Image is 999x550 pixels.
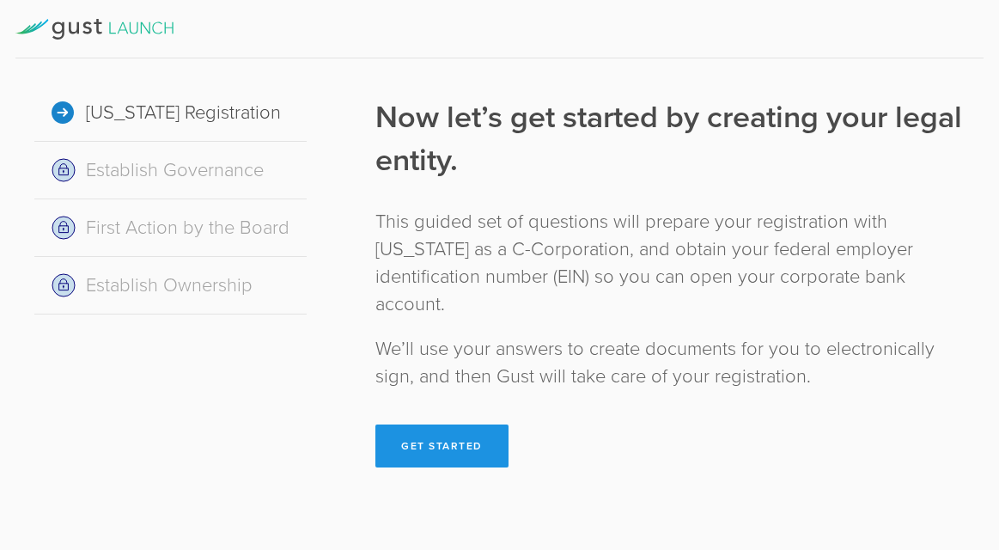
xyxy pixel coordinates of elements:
div: First Action by the Board [34,199,307,257]
iframe: Chat Widget [913,416,999,498]
div: This guided set of questions will prepare your registration with [US_STATE] as a C-Corporation, a... [375,208,965,318]
button: Get Started [375,425,509,467]
div: We’ll use your answers to create documents for you to electronically sign, and then Gust will tak... [375,335,965,390]
div: Now let’s get started by creating your legal entity. [375,96,965,182]
div: Establish Governance [34,142,307,199]
div: Establish Ownership [34,257,307,315]
div: [US_STATE] Registration [34,84,307,142]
